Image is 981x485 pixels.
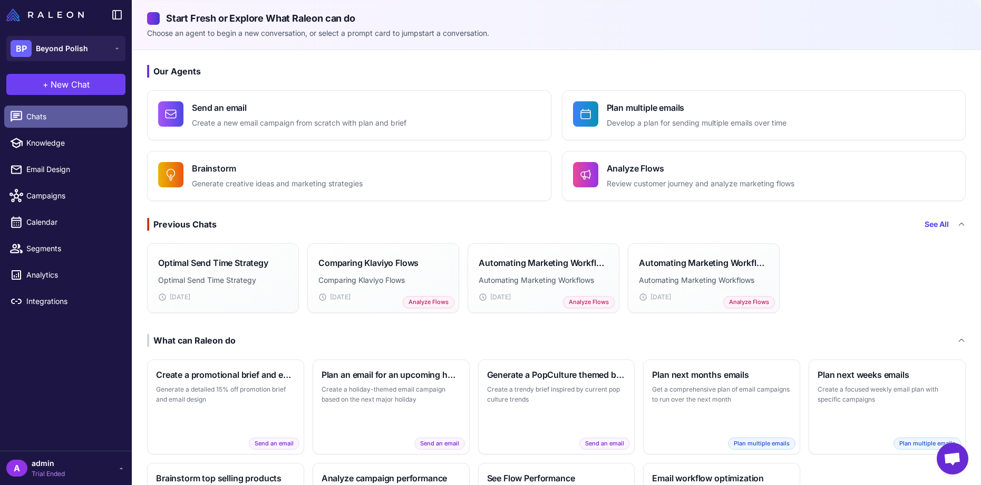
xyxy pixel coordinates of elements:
[479,292,608,302] div: [DATE]
[147,334,236,347] div: What can Raleon do
[403,296,454,308] span: Analyze Flows
[318,292,448,302] div: [DATE]
[158,292,288,302] div: [DATE]
[26,190,119,202] span: Campaigns
[156,472,295,484] h3: Brainstorm top selling products
[925,218,949,230] a: See All
[607,117,786,129] p: Develop a plan for sending multiple emails over time
[156,384,295,405] p: Generate a detailed 15% off promotion brief and email design
[487,472,626,484] h3: See Flow Performance
[652,472,791,484] h3: Email workflow optimization
[478,359,635,454] button: Generate a PopCulture themed briefCreate a trendy brief inspired by current pop culture trendsSen...
[318,274,448,286] p: Comparing Klaviyo Flows
[607,101,786,114] h4: Plan multiple emails
[723,296,775,308] span: Analyze Flows
[36,43,88,54] span: Beyond Polish
[639,292,769,302] div: [DATE]
[147,90,551,140] button: Send an emailCreate a new email campaign from scratch with plan and brief
[26,243,119,254] span: Segments
[26,296,119,307] span: Integrations
[322,368,461,381] h3: Plan an email for an upcoming holiday
[318,256,419,269] h3: Comparing Klaviyo Flows
[147,11,966,25] h2: Start Fresh or Explore What Raleon can do
[563,296,615,308] span: Analyze Flows
[26,216,119,228] span: Calendar
[643,359,800,454] button: Plan next months emailsGet a comprehensive plan of email campaigns to run over the next monthPlan...
[156,368,295,381] h3: Create a promotional brief and email
[937,443,968,474] div: Open chat
[4,132,128,154] a: Knowledge
[6,74,125,95] button: +New Chat
[809,359,966,454] button: Plan next weeks emailsCreate a focused weekly email plan with specific campaignsPlan multiple emails
[562,90,966,140] button: Plan multiple emailsDevelop a plan for sending multiple emails over time
[6,8,88,21] a: Raleon Logo
[4,211,128,233] a: Calendar
[192,162,363,175] h4: Brainstorm
[26,137,119,149] span: Knowledge
[4,106,128,128] a: Chats
[487,384,626,405] p: Create a trendy brief inspired by current pop culture trends
[32,469,65,479] span: Trial Ended
[818,384,957,405] p: Create a focused weekly email plan with specific campaigns
[43,78,48,91] span: +
[147,27,966,39] p: Choose an agent to begin a new conversation, or select a prompt card to jumpstart a conversation.
[487,368,626,381] h3: Generate a PopCulture themed brief
[6,8,84,21] img: Raleon Logo
[607,162,794,175] h4: Analyze Flows
[414,438,465,450] span: Send an email
[26,164,119,175] span: Email Design
[639,274,769,286] p: Automating Marketing Workflows
[562,151,966,201] button: Analyze FlowsReview customer journey and analyze marketing flows
[4,158,128,180] a: Email Design
[147,359,304,454] button: Create a promotional brief and emailGenerate a detailed 15% off promotion brief and email designS...
[32,458,65,469] span: admin
[607,178,794,190] p: Review customer journey and analyze marketing flows
[249,438,299,450] span: Send an email
[192,117,406,129] p: Create a new email campaign from scratch with plan and brief
[728,438,795,450] span: Plan multiple emails
[479,274,608,286] p: Automating Marketing Workflows
[652,384,791,405] p: Get a comprehensive plan of email campaigns to run over the next month
[51,78,90,91] span: New Chat
[818,368,957,381] h3: Plan next weeks emails
[158,256,268,269] h3: Optimal Send Time Strategy
[639,256,769,269] h3: Automating Marketing Workflows
[479,256,608,269] h3: Automating Marketing Workflows
[192,101,406,114] h4: Send an email
[11,40,32,57] div: BP
[4,264,128,286] a: Analytics
[4,237,128,260] a: Segments
[313,359,470,454] button: Plan an email for an upcoming holidayCreate a holiday-themed email campaign based on the next maj...
[147,151,551,201] button: BrainstormGenerate creative ideas and marketing strategies
[192,178,363,190] p: Generate creative ideas and marketing strategies
[893,438,961,450] span: Plan multiple emails
[579,438,630,450] span: Send an email
[652,368,791,381] h3: Plan next months emails
[26,111,119,122] span: Chats
[6,460,27,477] div: A
[322,472,461,484] h3: Analyze campaign performance
[4,290,128,312] a: Integrations
[147,218,217,231] div: Previous Chats
[6,36,125,61] button: BPBeyond Polish
[158,274,288,286] p: Optimal Send Time Strategy
[147,65,966,78] h3: Our Agents
[4,185,128,207] a: Campaigns
[322,384,461,405] p: Create a holiday-themed email campaign based on the next major holiday
[26,269,119,281] span: Analytics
